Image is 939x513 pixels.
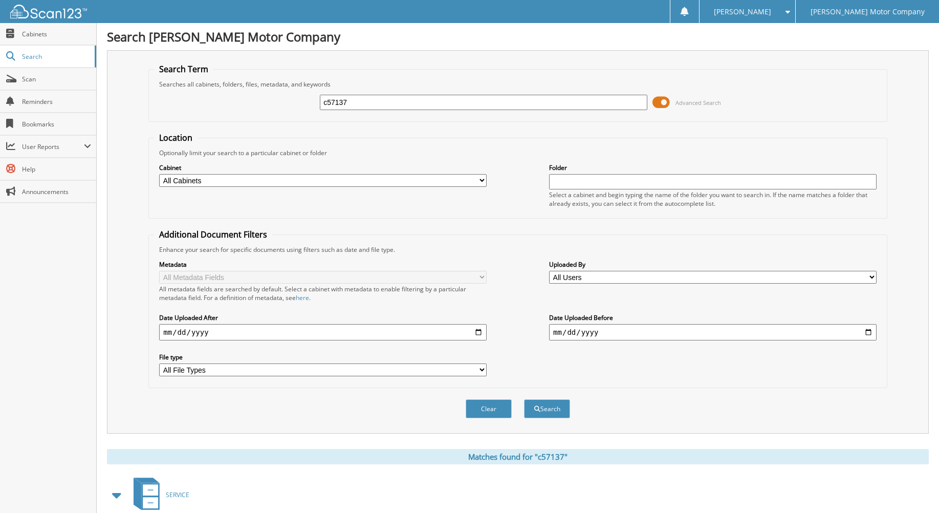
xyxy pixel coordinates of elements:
[22,187,91,196] span: Announcements
[154,148,881,157] div: Optionally limit your search to a particular cabinet or folder
[22,52,90,61] span: Search
[107,449,929,464] div: Matches found for "c57137"
[154,80,881,89] div: Searches all cabinets, folders, files, metadata, and keywords
[549,190,877,208] div: Select a cabinet and begin typing the name of the folder you want to search in. If the name match...
[154,229,272,240] legend: Additional Document Filters
[549,313,877,322] label: Date Uploaded Before
[549,163,877,172] label: Folder
[811,9,925,15] span: [PERSON_NAME] Motor Company
[159,285,487,302] div: All metadata fields are searched by default. Select a cabinet with metadata to enable filtering b...
[154,132,198,143] legend: Location
[675,99,721,106] span: Advanced Search
[159,163,487,172] label: Cabinet
[524,399,570,418] button: Search
[22,165,91,174] span: Help
[166,490,189,499] span: SERVICE
[549,324,877,340] input: end
[296,293,309,302] a: here
[10,5,87,18] img: scan123-logo-white.svg
[159,324,487,340] input: start
[22,75,91,83] span: Scan
[22,120,91,129] span: Bookmarks
[159,353,487,361] label: File type
[154,63,213,75] legend: Search Term
[107,28,929,45] h1: Search [PERSON_NAME] Motor Company
[714,9,771,15] span: [PERSON_NAME]
[22,30,91,38] span: Cabinets
[159,260,487,269] label: Metadata
[154,245,881,254] div: Enhance your search for specific documents using filters such as date and file type.
[159,313,487,322] label: Date Uploaded After
[549,260,877,269] label: Uploaded By
[466,399,512,418] button: Clear
[22,97,91,106] span: Reminders
[22,142,84,151] span: User Reports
